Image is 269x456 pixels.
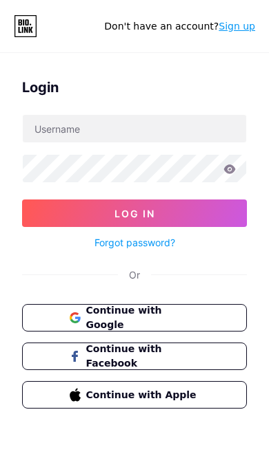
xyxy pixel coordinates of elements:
span: Log In [114,208,155,219]
span: Continue with Google [86,303,200,332]
a: Forgot password? [94,235,175,250]
div: Login [22,77,247,98]
button: Continue with Google [22,304,247,332]
div: Don't have an account? [104,19,255,34]
span: Continue with Facebook [86,342,200,371]
input: Username [23,115,246,142]
span: Continue with Apple [86,388,200,402]
div: Or [129,268,140,282]
button: Continue with Facebook [22,343,247,370]
button: Log In [22,199,247,227]
a: Sign up [219,21,255,32]
button: Continue with Apple [22,381,247,409]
